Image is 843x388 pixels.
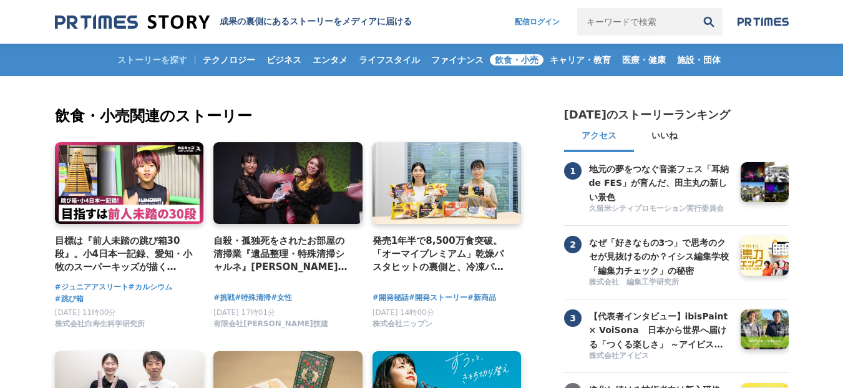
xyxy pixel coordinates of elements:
a: なぜ「好きなもの3つ」で思考のクセが見抜けるのか？イシス編集学校「編集力チェック」の秘密 [589,236,731,276]
a: #開発秘話 [373,292,409,304]
img: 成果の裏側にあるストーリーをメディアに届ける [55,14,210,31]
span: 株式会社 編集工学研究所 [589,277,679,288]
span: テクノロジー [198,54,260,65]
a: 久留米シティプロモーション実行委員会 [589,203,731,215]
a: 医療・健康 [617,44,671,76]
a: #カルシウム [129,281,172,293]
a: 自殺・孤独死をされたお部屋の清掃業『遺品整理・特殊清掃シャルネ』[PERSON_NAME]がBeauty [GEOGRAPHIC_DATA][PERSON_NAME][GEOGRAPHIC_DA... [213,234,353,274]
a: ライフスタイル [354,44,425,76]
a: 施設・団体 [672,44,726,76]
span: 株式会社アイビス [589,351,649,361]
a: #開発ストーリー [409,292,467,304]
h3: 地元の夢をつなぐ音楽フェス「耳納 de FES」が育んだ、田主丸の新しい景色 [589,162,731,204]
span: ビジネス [261,54,306,65]
button: いいね [634,122,695,152]
a: #跳び箱 [55,293,84,305]
a: #ジュニアアスリート [55,281,129,293]
a: 株式会社白寿生科学研究所 [55,323,145,331]
span: [DATE] 11時00分 [55,308,117,317]
a: 配信ログイン [502,8,572,36]
span: 1 [564,162,582,180]
span: 施設・団体 [672,54,726,65]
span: 有限会社[PERSON_NAME]技建 [213,319,328,329]
span: ライフスタイル [354,54,425,65]
span: ファイナンス [426,54,489,65]
a: 株式会社ニップン [373,323,432,331]
span: 2 [564,236,582,253]
a: エンタメ [308,44,353,76]
a: #女性 [271,292,292,304]
span: エンタメ [308,54,353,65]
span: [DATE] 14時00分 [373,308,434,317]
span: 久留米シティプロモーション実行委員会 [589,203,724,214]
a: 地元の夢をつなぐ音楽フェス「耳納 de FES」が育んだ、田主丸の新しい景色 [589,162,731,202]
a: ビジネス [261,44,306,76]
h3: 【代表者インタビュー】ibisPaint × VoiSona 日本から世界へ届ける「つくる楽しさ」 ～アイビスがテクノスピーチと挑戦する、新しい創作文化の形成～ [589,309,731,351]
a: キャリア・教育 [545,44,616,76]
button: アクセス [564,122,634,152]
h1: 成果の裏側にあるストーリーをメディアに届ける [220,16,412,27]
a: ファイナンス [426,44,489,76]
span: 株式会社白寿生科学研究所 [55,319,145,329]
img: prtimes [738,17,789,27]
a: #挑戦 [213,292,235,304]
a: 飲食・小売 [490,44,543,76]
h2: 飲食・小売関連のストーリー [55,105,524,127]
a: 株式会社アイビス [589,351,731,362]
span: [DATE] 17時01分 [213,308,275,317]
a: テクノロジー [198,44,260,76]
span: 株式会社ニップン [373,319,432,329]
a: #特殊清掃 [235,292,271,304]
a: 発売1年半で8,500万食突破。「オーマイプレミアム」乾燥パスタヒットの裏側と、冷凍パスタの新たな挑戦。徹底的な消費者起点で「おいしさ」を追求するニップンの歩み [373,234,512,274]
a: #新商品 [467,292,496,304]
a: 有限会社[PERSON_NAME]技建 [213,323,328,331]
a: 成果の裏側にあるストーリーをメディアに届ける 成果の裏側にあるストーリーをメディアに届ける [55,14,412,31]
a: 【代表者インタビュー】ibisPaint × VoiSona 日本から世界へ届ける「つくる楽しさ」 ～アイビスがテクノスピーチと挑戦する、新しい創作文化の形成～ [589,309,731,349]
span: 3 [564,309,582,327]
span: 飲食・小売 [490,54,543,65]
span: キャリア・教育 [545,54,616,65]
h3: なぜ「好きなもの3つ」で思考のクセが見抜けるのか？イシス編集学校「編集力チェック」の秘密 [589,236,731,278]
span: 医療・健康 [617,54,671,65]
h2: [DATE]のストーリーランキング [564,107,731,122]
a: 株式会社 編集工学研究所 [589,277,731,289]
a: 目標は『前人未踏の跳び箱30段』。小4日本一記録、愛知・小牧のスーパーキッズが描く[PERSON_NAME]とは？ [55,234,194,274]
input: キーワードで検索 [577,8,695,36]
button: 検索 [695,8,723,36]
